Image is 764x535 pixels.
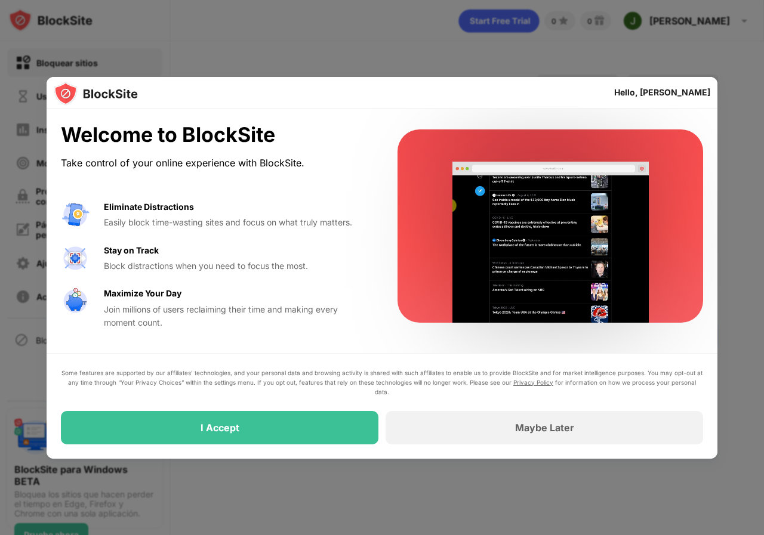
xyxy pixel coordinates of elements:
[104,244,159,257] div: Stay on Track
[61,368,703,397] div: Some features are supported by our affiliates’ technologies, and your personal data and browsing ...
[201,422,239,434] div: I Accept
[61,244,90,273] img: value-focus.svg
[61,200,90,229] img: value-avoid-distractions.svg
[104,287,181,300] div: Maximize Your Day
[104,200,194,214] div: Eliminate Distractions
[61,154,369,172] div: Take control of your online experience with BlockSite.
[104,259,369,273] div: Block distractions when you need to focus the most.
[513,379,553,386] a: Privacy Policy
[515,422,574,434] div: Maybe Later
[54,82,138,106] img: logo-blocksite.svg
[104,216,369,229] div: Easily block time-wasting sites and focus on what truly matters.
[614,88,710,97] div: Hello, [PERSON_NAME]
[104,303,369,330] div: Join millions of users reclaiming their time and making every moment count.
[61,287,90,316] img: value-safe-time.svg
[61,123,369,147] div: Welcome to BlockSite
